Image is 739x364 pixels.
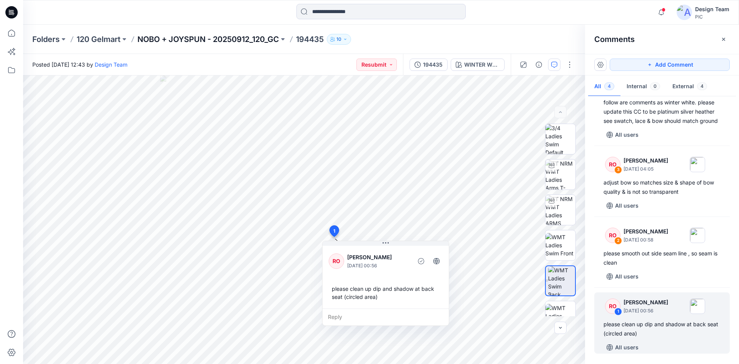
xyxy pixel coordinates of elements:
a: Design Team [95,61,127,68]
button: Add Comment [610,59,730,71]
p: All users [615,343,639,352]
div: 2 [614,237,622,245]
div: Design Team [695,5,729,14]
button: All users [604,129,642,141]
p: All users [615,201,639,210]
img: 3/4 Ladies Swim Default [545,124,575,154]
p: All users [615,130,639,139]
div: 3 [614,166,622,174]
button: WINTER WHITE [451,59,505,71]
p: 194435 [296,34,324,45]
img: TT NRM WMT Ladies ARMS DOWN [545,195,575,225]
div: 194435 [423,60,443,69]
div: please smooth out side seam line , so seam is clean [604,249,721,267]
div: Reply [323,309,449,325]
button: Details [533,59,545,71]
a: NOBO + JOYSPUN - 20250912_120_GC [137,34,279,45]
img: WMT Ladies Swim Front [545,233,575,257]
span: Posted [DATE] 12:43 by [32,60,127,69]
div: RO [329,253,344,269]
button: 194435 [410,59,448,71]
button: Internal [620,77,666,97]
p: [DATE] 00:56 [347,262,410,270]
h2: Comments [594,35,635,44]
img: TT NRM WMT Ladies Arms T-POSE [545,159,575,190]
button: External [666,77,713,97]
p: [PERSON_NAME] [347,253,410,262]
p: [DATE] 00:58 [624,236,668,244]
a: 120 Gelmart [77,34,120,45]
a: Folders [32,34,60,45]
div: RO [605,157,620,172]
img: avatar [677,5,692,20]
div: adjust bow so matches size & shape of bow quality & is not so transparent [604,178,721,196]
p: [DATE] 04:05 [624,165,668,173]
div: WINTER WHITE [464,60,500,69]
span: 1 [333,228,335,235]
img: WMT Ladies Swim Back [548,266,575,295]
img: WMT Ladies Swim Left [545,304,575,328]
button: All users [604,270,642,283]
div: follow are comments as winter white. please update this CC to be platinum silver heather see swat... [604,98,721,126]
span: 4 [604,82,614,90]
p: [DATE] 00:56 [624,307,668,315]
p: [PERSON_NAME] [624,298,668,307]
div: PIC [695,14,729,20]
div: RO [605,299,620,314]
span: 0 [650,82,660,90]
p: [PERSON_NAME] [624,156,668,165]
div: please clean up dip and shadow at back seat (circled area) [604,320,721,338]
div: please clean up dip and shadow at back seat (circled area) [329,282,443,304]
button: All [588,77,620,97]
p: [PERSON_NAME] [624,227,668,236]
div: RO [605,228,620,243]
button: 10 [327,34,351,45]
span: 4 [697,82,707,90]
p: All users [615,272,639,281]
p: 10 [336,35,341,44]
button: All users [604,200,642,212]
div: 1 [614,308,622,315]
button: All users [604,341,642,354]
